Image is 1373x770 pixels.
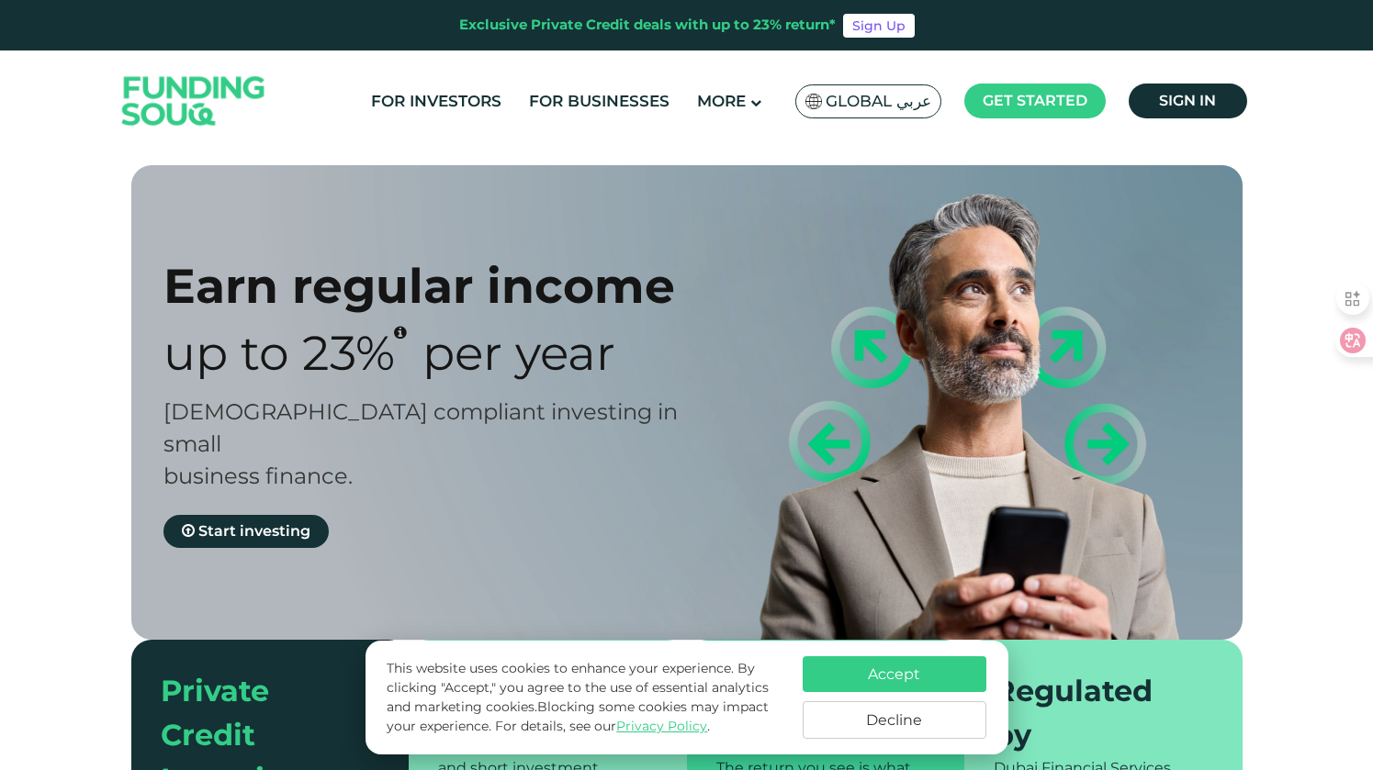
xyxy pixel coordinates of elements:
[616,718,707,734] a: Privacy Policy
[163,324,395,382] span: Up to 23%
[495,718,710,734] span: For details, see our .
[826,91,931,112] span: Global عربي
[163,515,329,548] a: Start investing
[1159,92,1216,109] span: Sign in
[394,325,407,340] i: 23% IRR (expected) ~ 15% Net yield (expected)
[524,86,674,117] a: For Businesses
[459,15,836,36] div: Exclusive Private Credit deals with up to 23% return*
[1129,84,1247,118] a: Sign in
[387,659,783,736] p: This website uses cookies to enhance your experience. By clicking "Accept," you agree to the use ...
[983,92,1087,109] span: Get started
[366,86,506,117] a: For Investors
[805,94,822,109] img: SA Flag
[387,698,769,734] span: Blocking some cookies may impact your experience.
[843,14,915,38] a: Sign Up
[697,92,746,110] span: More
[198,522,310,540] span: Start investing
[422,324,615,382] span: Per Year
[163,398,678,489] span: [DEMOGRAPHIC_DATA] compliant investing in small business finance.
[803,656,986,692] button: Accept
[163,257,719,315] div: Earn regular income
[104,55,284,148] img: Logo
[803,701,986,739] button: Decline
[994,669,1191,757] div: Regulated by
